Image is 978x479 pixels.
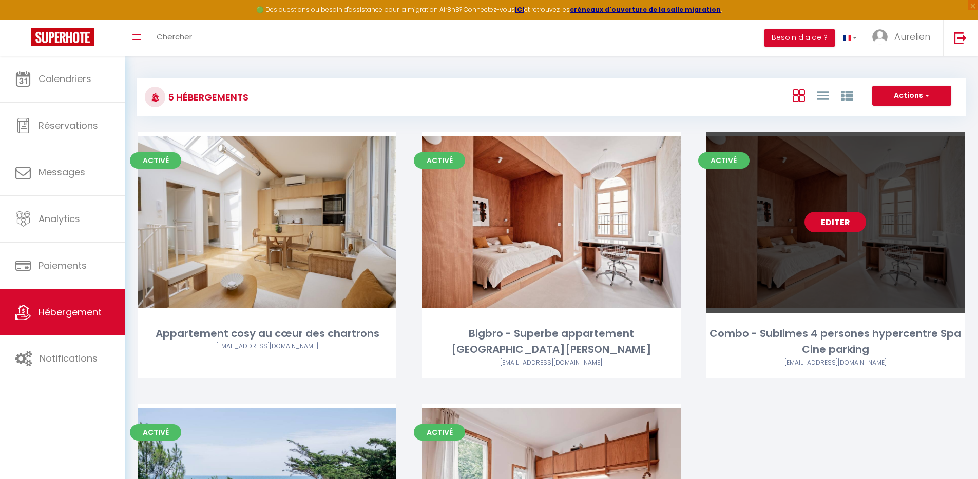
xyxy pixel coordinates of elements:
[706,358,965,368] div: Airbnb
[764,29,835,47] button: Besoin d'aide ?
[872,86,951,106] button: Actions
[130,424,181,441] span: Activé
[954,31,967,44] img: logout
[817,87,829,104] a: Vue en Liste
[422,358,680,368] div: Airbnb
[40,352,98,365] span: Notifications
[39,166,85,178] span: Messages
[39,212,80,225] span: Analytics
[414,152,465,169] span: Activé
[793,87,805,104] a: Vue en Box
[39,306,102,318] span: Hébergement
[865,20,943,56] a: ... Aurelien
[570,5,721,14] a: créneaux d'ouverture de la salle migration
[414,424,465,441] span: Activé
[165,86,248,109] h3: 5 Hébergements
[698,152,750,169] span: Activé
[894,30,930,43] span: Aurelien
[31,28,94,46] img: Super Booking
[157,31,192,42] span: Chercher
[149,20,200,56] a: Chercher
[706,326,965,358] div: Combo - Sublimes 4 persones hypercentre Spa Cine parking
[515,5,524,14] a: ICI
[422,326,680,358] div: Bigbro - Superbe appartement [GEOGRAPHIC_DATA][PERSON_NAME]
[138,342,396,351] div: Airbnb
[138,326,396,342] div: Appartement cosy au cœur des chartrons
[39,259,87,272] span: Paiements
[39,72,91,85] span: Calendriers
[39,119,98,132] span: Réservations
[130,152,181,169] span: Activé
[872,29,888,45] img: ...
[8,4,39,35] button: Ouvrir le widget de chat LiveChat
[841,87,853,104] a: Vue par Groupe
[804,212,866,232] a: Editer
